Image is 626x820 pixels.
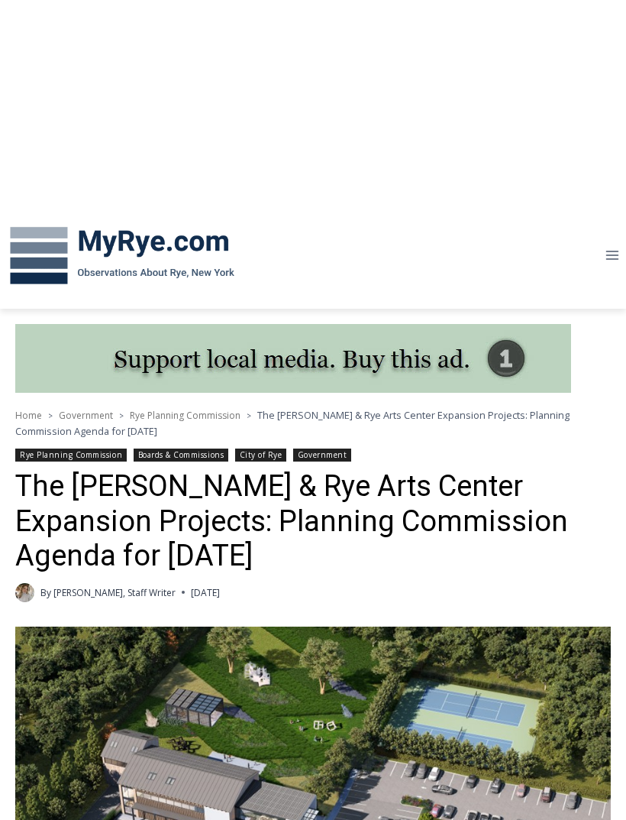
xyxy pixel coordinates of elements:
a: [PERSON_NAME], Staff Writer [53,586,176,599]
a: Boards & Commissions [134,449,229,462]
a: Rye Planning Commission [130,409,240,422]
nav: Breadcrumbs [15,407,611,439]
span: > [247,410,251,421]
span: > [119,410,124,421]
img: (PHOTO: MyRye.com Summer 2023 intern Beatrice Larzul.) [15,583,34,602]
a: Home [15,409,42,422]
span: By [40,585,51,600]
time: [DATE] [191,585,220,600]
a: City of Rye [235,449,287,462]
span: The [PERSON_NAME] & Rye Arts Center Expansion Projects: Planning Commission Agenda for [DATE] [15,408,570,437]
a: Rye Planning Commission [15,449,127,462]
a: Government [293,449,351,462]
a: Government [59,409,113,422]
span: > [48,410,53,421]
img: support local media, buy this ad [15,324,571,393]
h1: The [PERSON_NAME] & Rye Arts Center Expansion Projects: Planning Commission Agenda for [DATE] [15,469,611,574]
a: Author image [15,583,34,602]
button: Open menu [598,244,626,267]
